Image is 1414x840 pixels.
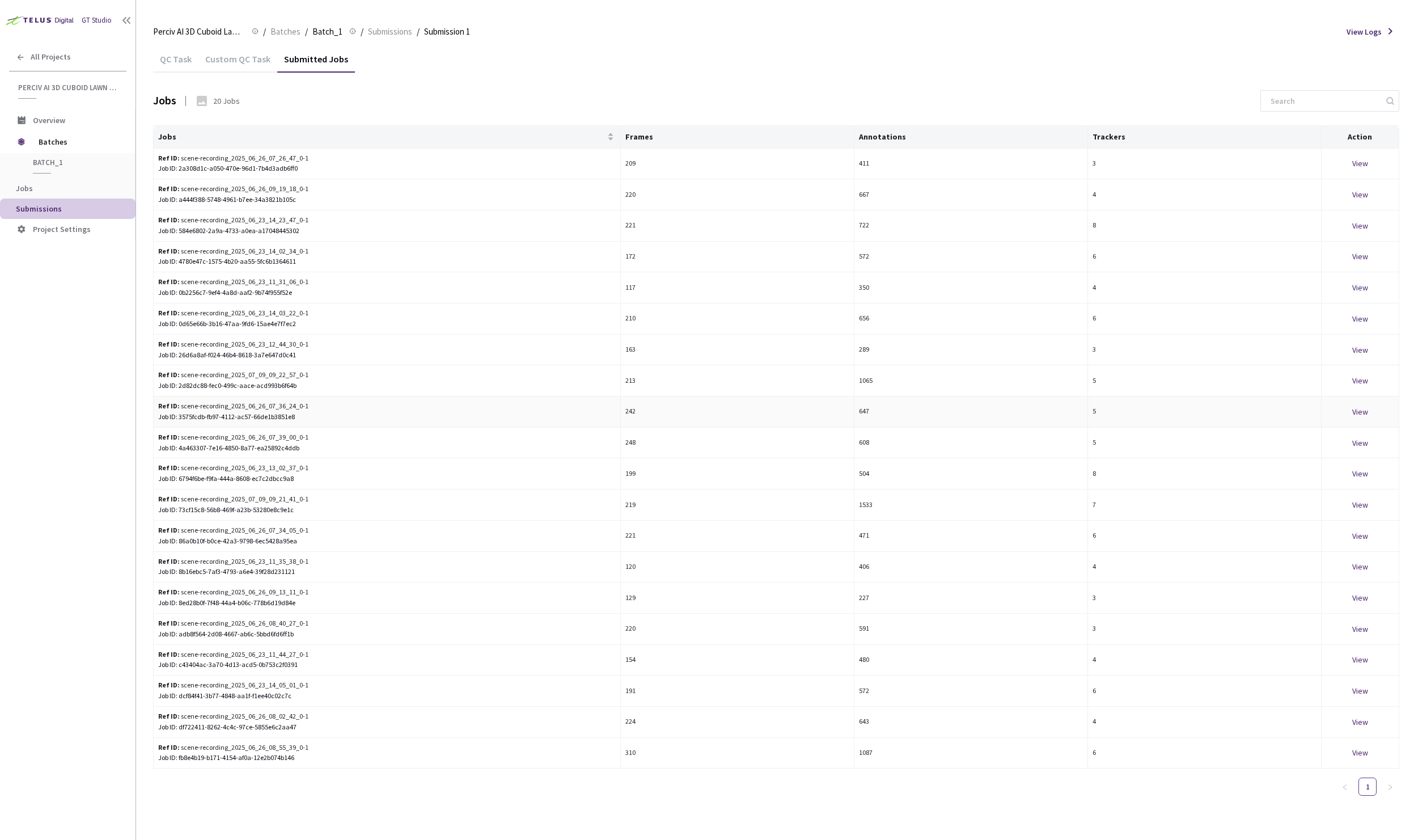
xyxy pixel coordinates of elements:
[1088,614,1322,645] td: 3
[158,215,354,226] div: scene-recording_2025_06_23_14_23_47_0-1
[621,521,854,552] td: 221
[158,742,354,753] div: scene-recording_2025_06_26_08_55_39_0-1
[1088,272,1322,303] td: 4
[1088,428,1322,459] td: 5
[1088,149,1322,180] td: 3
[854,365,1088,396] td: 1065
[158,432,354,443] div: scene-recording_2025_06_26_07_39_00_0-1
[1088,179,1322,210] td: 4
[270,25,300,39] span: Batches
[158,319,616,330] div: Job ID: 0d65e66b-3b16-47aa-9fd6-15ae4e7f7ec2
[158,743,180,752] b: Ref ID:
[154,126,621,149] th: Jobs
[158,526,180,534] b: Ref ID:
[854,614,1088,645] td: 591
[158,370,354,381] div: scene-recording_2025_07_09_09_22_57_0-1
[158,370,180,379] b: Ref ID:
[158,463,354,474] div: scene-recording_2025_06_23_13_02_37_0-1
[854,126,1088,149] th: Annotations
[158,557,180,565] b: Ref ID:
[158,412,616,423] div: Job ID: 3575fcdb-fb97-4112-ac57-66de1b3851e8
[1326,746,1394,759] div: View
[158,494,354,505] div: scene-recording_2025_07_09_09_21_41_0-1
[1088,126,1322,149] th: Trackers
[158,525,354,536] div: scene-recording_2025_06_26_07_34_05_0-1
[277,53,355,73] div: Submitted Jobs
[16,204,62,214] span: Submissions
[1326,374,1394,387] div: View
[621,458,854,489] td: 199
[158,277,180,286] b: Ref ID:
[158,402,180,410] b: Ref ID:
[31,52,71,62] span: All Projects
[621,645,854,676] td: 154
[417,25,420,39] li: /
[158,598,616,609] div: Job ID: 8ed28b0f-7f48-44a4-b06c-778b6d19d84e
[621,242,854,273] td: 172
[158,588,180,596] b: Ref ID:
[366,25,414,37] a: Submissions
[1264,91,1385,111] input: Search
[1322,126,1399,149] th: Action
[368,25,412,39] span: Submissions
[1381,778,1399,796] button: right
[213,95,240,107] div: 20 Jobs
[854,242,1088,273] td: 572
[1347,26,1382,37] span: View Logs
[1326,530,1394,542] div: View
[854,210,1088,242] td: 722
[854,335,1088,366] td: 289
[854,676,1088,707] td: 572
[1381,778,1399,796] li: Next Page
[621,272,854,303] td: 117
[158,184,180,193] b: Ref ID:
[312,25,342,39] span: Batch_1
[1326,281,1394,294] div: View
[621,365,854,396] td: 213
[1326,467,1394,480] div: View
[33,158,117,167] span: Batch_1
[854,489,1088,521] td: 1533
[153,92,176,109] div: Jobs
[158,505,616,516] div: Job ID: 73cf15c8-56b8-469f-a23b-53280e8c9e1c
[198,53,277,73] div: Custom QC Task
[1088,645,1322,676] td: 4
[1326,499,1394,511] div: View
[158,308,354,319] div: scene-recording_2025_06_23_14_03_22_0-1
[158,195,616,205] div: Job ID: a444f388-5748-4961-b7ee-34a3821b105c
[854,179,1088,210] td: 667
[621,126,854,149] th: Frames
[621,614,854,645] td: 220
[153,25,245,39] span: Perciv AI 3D Cuboid Lawn Mover
[621,303,854,335] td: 210
[1326,653,1394,666] div: View
[854,645,1088,676] td: 480
[158,618,354,629] div: scene-recording_2025_06_26_08_40_27_0-1
[1336,778,1354,796] li: Previous Page
[18,83,120,92] span: Perciv AI 3D Cuboid Lawn Mover
[854,272,1088,303] td: 350
[621,396,854,428] td: 242
[621,582,854,614] td: 129
[158,463,180,472] b: Ref ID:
[854,552,1088,583] td: 406
[158,154,180,162] b: Ref ID:
[158,163,616,174] div: Job ID: 2a308d1c-a050-470e-96d1-7b4d3adb6ff0
[854,396,1088,428] td: 647
[1088,210,1322,242] td: 8
[1326,437,1394,449] div: View
[158,660,616,670] div: Job ID: c43404ac-3a70-4d13-acd5-0b753c2f0391
[158,246,354,257] div: scene-recording_2025_06_23_14_02_34_0-1
[1326,592,1394,604] div: View
[1326,344,1394,356] div: View
[621,738,854,769] td: 310
[153,53,198,73] div: QC Task
[621,428,854,459] td: 248
[1088,582,1322,614] td: 3
[1088,676,1322,707] td: 6
[158,216,180,224] b: Ref ID:
[854,303,1088,335] td: 656
[854,149,1088,180] td: 411
[158,226,616,237] div: Job ID: 584e6802-2a9a-4733-a0ea-a17048445302
[1387,784,1394,791] span: right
